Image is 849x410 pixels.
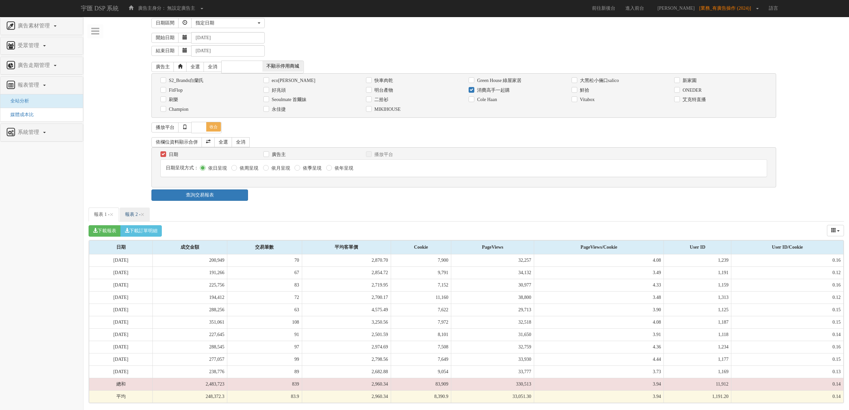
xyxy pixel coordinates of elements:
[333,165,353,172] label: 依年呈現
[451,328,534,341] td: 31,650
[204,62,222,72] a: 全消
[5,60,78,71] a: 廣告走期管理
[302,241,391,254] div: 平均客單價
[391,341,451,353] td: 7,508
[227,316,302,328] td: 108
[731,241,843,254] div: User ID/Cookie
[227,353,302,365] td: 99
[451,365,534,378] td: 33,777
[16,62,53,68] span: 廣告走期管理
[373,96,388,103] label: 二拾衫
[270,96,307,103] label: Seoulmate 首爾妹
[227,304,302,316] td: 63
[373,87,393,94] label: 明台產物
[664,365,731,378] td: 1,169
[451,316,534,328] td: 32,518
[534,328,664,341] td: 3.91
[167,6,195,11] span: 無設定廣告主
[5,112,34,117] span: 媒體成本比
[262,61,303,72] span: 不顯示停用商城
[232,137,250,147] a: 全消
[138,6,166,11] span: 廣告主身分：
[731,316,844,328] td: 0.15
[302,266,391,279] td: 2,854.72
[391,365,451,378] td: 9,054
[89,225,121,237] button: 下載報表
[110,211,114,218] button: Close
[664,390,731,403] td: 1,191.20
[664,378,731,390] td: 11,912
[16,82,42,88] span: 報表管理
[302,378,391,390] td: 2,960.34
[699,6,754,11] span: [業務_有廣告操作 (2024)]
[16,23,53,28] span: 廣告素材管理
[5,40,78,51] a: 受眾管理
[227,254,302,267] td: 70
[578,87,589,94] label: 鮮拾
[270,165,290,172] label: 依月呈現
[270,77,316,84] label: eco[PERSON_NAME]
[534,390,664,403] td: 3.94
[89,378,153,390] td: 總和
[270,151,286,158] label: 廣告主
[664,316,731,328] td: 1,187
[534,304,664,316] td: 3.90
[534,353,664,365] td: 4.44
[731,328,844,341] td: 0.14
[110,211,114,219] span: ×
[373,151,393,158] label: 播放平台
[207,165,227,172] label: 依日呈現
[731,291,844,304] td: 0.12
[391,266,451,279] td: 9,791
[534,266,664,279] td: 3.49
[731,254,844,267] td: 0.16
[664,341,731,353] td: 1,234
[681,96,706,103] label: 艾克特直播
[664,279,731,291] td: 1,159
[302,328,391,341] td: 2,501.59
[227,266,302,279] td: 67
[664,291,731,304] td: 1,313
[238,165,258,172] label: 依周呈現
[140,211,144,219] span: ×
[391,254,451,267] td: 7,900
[167,96,178,103] label: 刷樂
[534,365,664,378] td: 3.73
[731,304,844,316] td: 0.15
[5,80,78,91] a: 報表管理
[391,291,451,304] td: 11,160
[153,266,227,279] td: 191,266
[302,254,391,267] td: 2,870.70
[302,390,391,403] td: 2,960.34
[302,316,391,328] td: 3,250.56
[451,341,534,353] td: 32,759
[451,378,534,390] td: 330,513
[578,96,595,103] label: Vitabox
[302,279,391,291] td: 2,719.95
[391,304,451,316] td: 7,622
[186,62,204,72] a: 全選
[731,341,844,353] td: 0.16
[391,328,451,341] td: 8,101
[206,122,221,132] span: 收合
[153,328,227,341] td: 227,645
[89,316,153,328] td: [DATE]
[664,241,731,254] div: User ID
[120,225,162,237] button: 下載訂單明細
[153,241,227,254] div: 成交金額
[227,279,302,291] td: 83
[89,304,153,316] td: [DATE]
[534,279,664,291] td: 4.33
[167,151,178,158] label: 日期
[227,241,301,254] div: 交易筆數
[534,291,664,304] td: 3.48
[167,106,188,113] label: Champion
[120,208,150,222] a: 報表 2 -
[153,390,227,403] td: 248,372.3
[89,365,153,378] td: [DATE]
[5,98,29,103] a: 全站分析
[227,378,302,390] td: 839
[664,254,731,267] td: 1,239
[475,87,510,94] label: 消費高手一起購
